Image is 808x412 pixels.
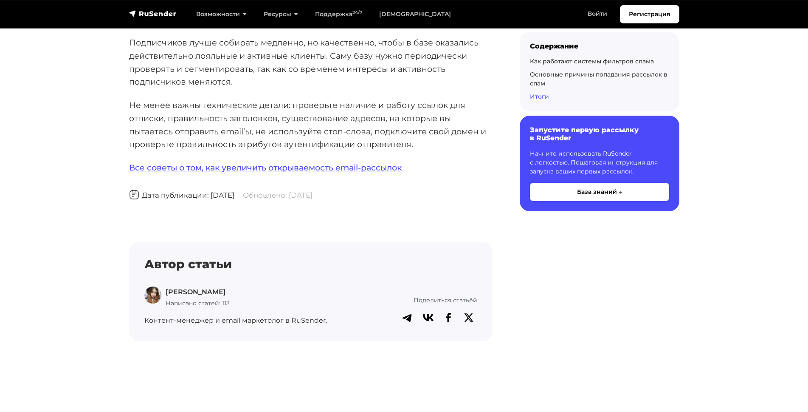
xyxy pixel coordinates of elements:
a: Войти [579,5,616,23]
a: Ресурсы [255,6,307,23]
p: Поделиться статьёй [344,296,477,305]
a: Итоги [530,93,549,100]
sup: 24/7 [352,10,362,15]
span: Дата публикации: [DATE] [129,191,234,199]
p: [PERSON_NAME] [166,287,230,298]
img: RuSender [129,9,177,18]
a: Возможности [188,6,255,23]
span: Написано статей: 113 [166,299,230,307]
a: Все советы о том, как увеличить открываемость email-рассылок [129,162,402,173]
p: Подписчиков лучше собирать медленно, но качественно, чтобы в базе оказались действительно лояльны... [129,36,493,88]
div: Содержание [530,42,669,50]
p: Не менее важны технические детали: проверьте наличие и работу ссылок для отписки, правильность за... [129,99,493,151]
a: Регистрация [620,5,679,23]
a: [DEMOGRAPHIC_DATA] [371,6,459,23]
button: База знаний → [530,183,669,201]
a: Запустите первую рассылку в RuSender Начните использовать RuSender с легкостью. Пошаговая инструк... [520,116,679,211]
a: Как работают системы фильтров спама [530,57,654,65]
p: Начните использовать RuSender с легкостью. Пошаговая инструкция для запуска ваших первых рассылок. [530,149,669,176]
a: Основные причины попадания рассылок в спам [530,71,667,87]
h6: Запустите первую рассылку в RuSender [530,126,669,142]
p: Контент-менеджер и email маркетолог в RuSender. [144,315,334,326]
a: Поддержка24/7 [307,6,371,23]
img: Дата публикации [129,190,139,200]
span: Обновлено: [DATE] [243,191,313,199]
h4: Автор статьи [144,257,477,272]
